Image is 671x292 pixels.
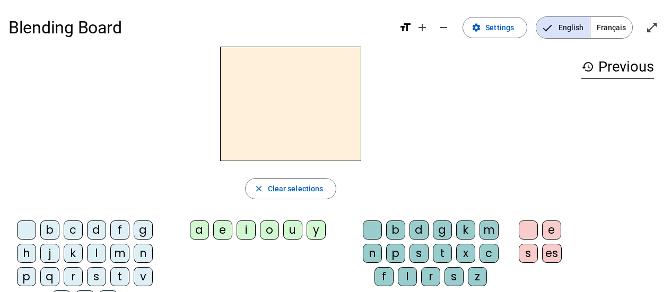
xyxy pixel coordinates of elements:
[386,220,405,240] div: b
[409,220,429,240] div: d
[134,220,153,240] div: g
[542,220,561,240] div: e
[110,244,129,263] div: m
[307,220,326,240] div: y
[433,17,454,38] button: Decrease font size
[433,244,452,263] div: t
[237,220,256,240] div: i
[363,244,382,263] div: n
[485,21,514,34] span: Settings
[17,267,36,286] div: p
[416,21,429,34] mat-icon: add
[64,244,83,263] div: k
[386,244,405,263] div: p
[17,244,36,263] div: h
[399,21,412,34] mat-icon: format_size
[245,178,337,199] button: Clear selections
[412,17,433,38] button: Increase font size
[64,267,83,286] div: r
[374,267,394,286] div: f
[463,17,527,38] button: Settings
[268,182,324,195] span: Clear selections
[87,220,106,240] div: d
[519,244,538,263] div: s
[581,60,594,73] mat-icon: history
[646,21,658,34] mat-icon: open_in_full
[433,220,452,240] div: g
[409,244,429,263] div: s
[480,220,499,240] div: m
[64,220,83,240] div: c
[40,220,59,240] div: b
[134,267,153,286] div: v
[87,244,106,263] div: l
[283,220,302,240] div: u
[590,17,632,38] span: Français
[456,220,475,240] div: k
[536,16,633,39] mat-button-toggle-group: Language selection
[468,267,487,286] div: z
[641,17,663,38] button: Enter full screen
[254,184,264,193] mat-icon: close
[398,267,417,286] div: l
[480,244,499,263] div: c
[260,220,279,240] div: o
[110,267,129,286] div: t
[456,244,475,263] div: x
[421,267,440,286] div: r
[581,55,654,79] h3: Previous
[87,267,106,286] div: s
[213,220,232,240] div: e
[40,244,59,263] div: j
[134,244,153,263] div: n
[8,11,390,45] h1: Blending Board
[445,267,464,286] div: s
[40,267,59,286] div: q
[542,244,562,263] div: es
[472,23,481,32] mat-icon: settings
[536,17,590,38] span: English
[437,21,450,34] mat-icon: remove
[190,220,209,240] div: a
[110,220,129,240] div: f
